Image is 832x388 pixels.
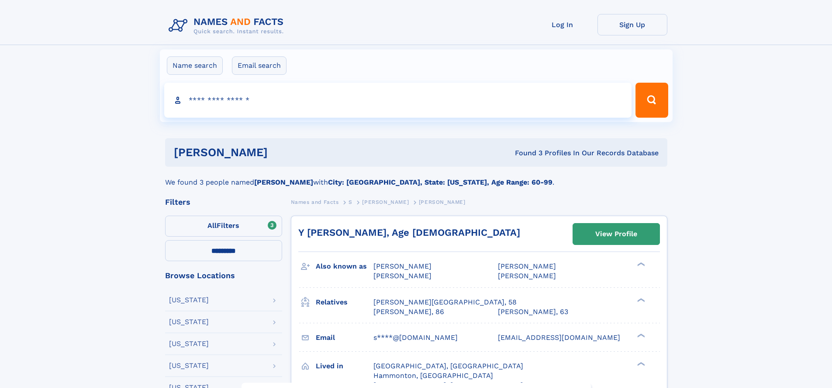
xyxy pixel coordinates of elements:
[635,332,646,338] div: ❯
[391,148,659,158] div: Found 3 Profiles In Our Records Database
[373,272,432,280] span: [PERSON_NAME]
[528,14,597,35] a: Log In
[362,196,409,207] a: [PERSON_NAME]
[349,196,352,207] a: S
[316,359,373,374] h3: Lived in
[328,178,552,186] b: City: [GEOGRAPHIC_DATA], State: [US_STATE], Age Range: 60-99
[419,199,466,205] span: [PERSON_NAME]
[373,362,523,370] span: [GEOGRAPHIC_DATA], [GEOGRAPHIC_DATA]
[165,14,291,38] img: Logo Names and Facts
[498,262,556,270] span: [PERSON_NAME]
[164,83,632,118] input: search input
[373,297,517,307] a: [PERSON_NAME][GEOGRAPHIC_DATA], 58
[573,224,659,245] a: View Profile
[635,297,646,303] div: ❯
[316,295,373,310] h3: Relatives
[169,362,209,369] div: [US_STATE]
[635,83,668,118] button: Search Button
[498,307,568,317] a: [PERSON_NAME], 63
[165,198,282,206] div: Filters
[362,199,409,205] span: [PERSON_NAME]
[635,361,646,367] div: ❯
[373,307,444,317] a: [PERSON_NAME], 86
[254,178,313,186] b: [PERSON_NAME]
[232,56,287,75] label: Email search
[635,262,646,267] div: ❯
[169,340,209,347] div: [US_STATE]
[165,272,282,280] div: Browse Locations
[174,147,391,158] h1: [PERSON_NAME]
[165,216,282,237] label: Filters
[498,333,620,342] span: [EMAIL_ADDRESS][DOMAIN_NAME]
[167,56,223,75] label: Name search
[169,318,209,325] div: [US_STATE]
[349,199,352,205] span: S
[298,227,520,238] a: Y [PERSON_NAME], Age [DEMOGRAPHIC_DATA]
[597,14,667,35] a: Sign Up
[595,224,637,244] div: View Profile
[291,196,339,207] a: Names and Facts
[165,167,667,188] div: We found 3 people named with .
[373,262,432,270] span: [PERSON_NAME]
[316,330,373,345] h3: Email
[373,371,493,380] span: Hammonton, [GEOGRAPHIC_DATA]
[316,259,373,274] h3: Also known as
[207,221,217,230] span: All
[169,297,209,304] div: [US_STATE]
[498,272,556,280] span: [PERSON_NAME]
